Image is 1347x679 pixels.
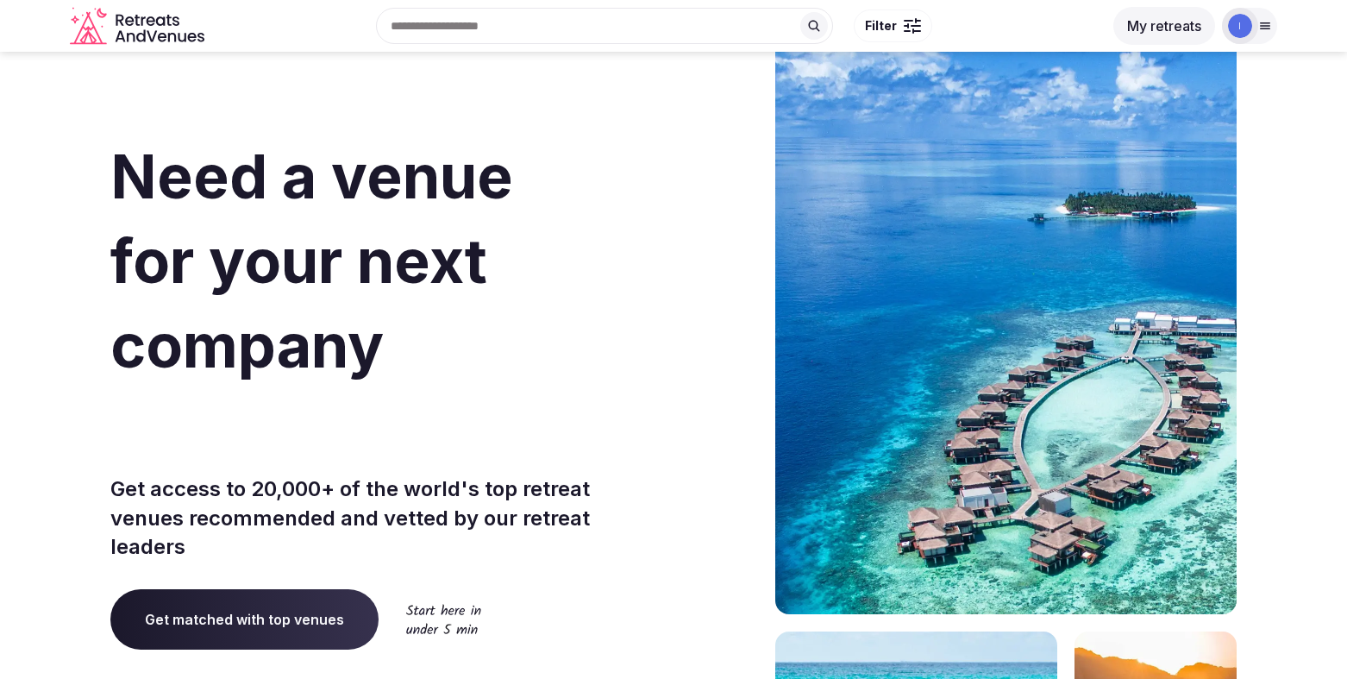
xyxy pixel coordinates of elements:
[110,589,379,650] a: Get matched with top venues
[110,140,513,382] span: Need a venue for your next company
[70,7,208,46] svg: Retreats and Venues company logo
[406,604,481,634] img: Start here in under 5 min
[1113,7,1215,45] button: My retreats
[70,7,208,46] a: Visit the homepage
[1228,14,1252,38] img: ilanna
[110,475,667,562] p: Get access to 20,000+ of the world's top retreat venues recommended and vetted by our retreat lea...
[1113,17,1215,35] a: My retreats
[865,17,897,35] span: Filter
[854,9,932,42] button: Filter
